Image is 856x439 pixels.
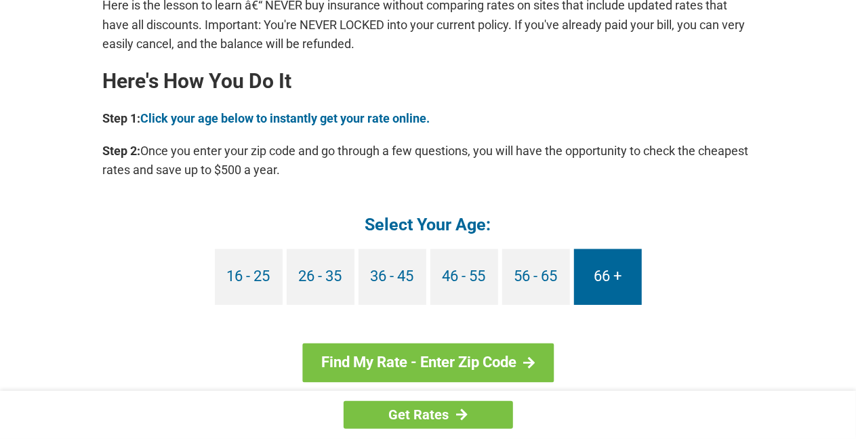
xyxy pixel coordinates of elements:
[215,249,283,306] a: 16 - 25
[574,249,642,306] a: 66 +
[141,111,430,125] a: Click your age below to instantly get your rate online.
[344,401,513,429] a: Get Rates
[103,144,141,158] b: Step 2:
[103,213,754,236] h4: Select Your Age:
[502,249,570,306] a: 56 - 65
[287,249,354,306] a: 26 - 35
[103,70,754,92] h2: Here's How You Do It
[302,343,554,383] a: Find My Rate - Enter Zip Code
[103,111,141,125] b: Step 1:
[103,142,754,180] p: Once you enter your zip code and go through a few questions, you will have the opportunity to che...
[359,249,426,306] a: 36 - 45
[430,249,498,306] a: 46 - 55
